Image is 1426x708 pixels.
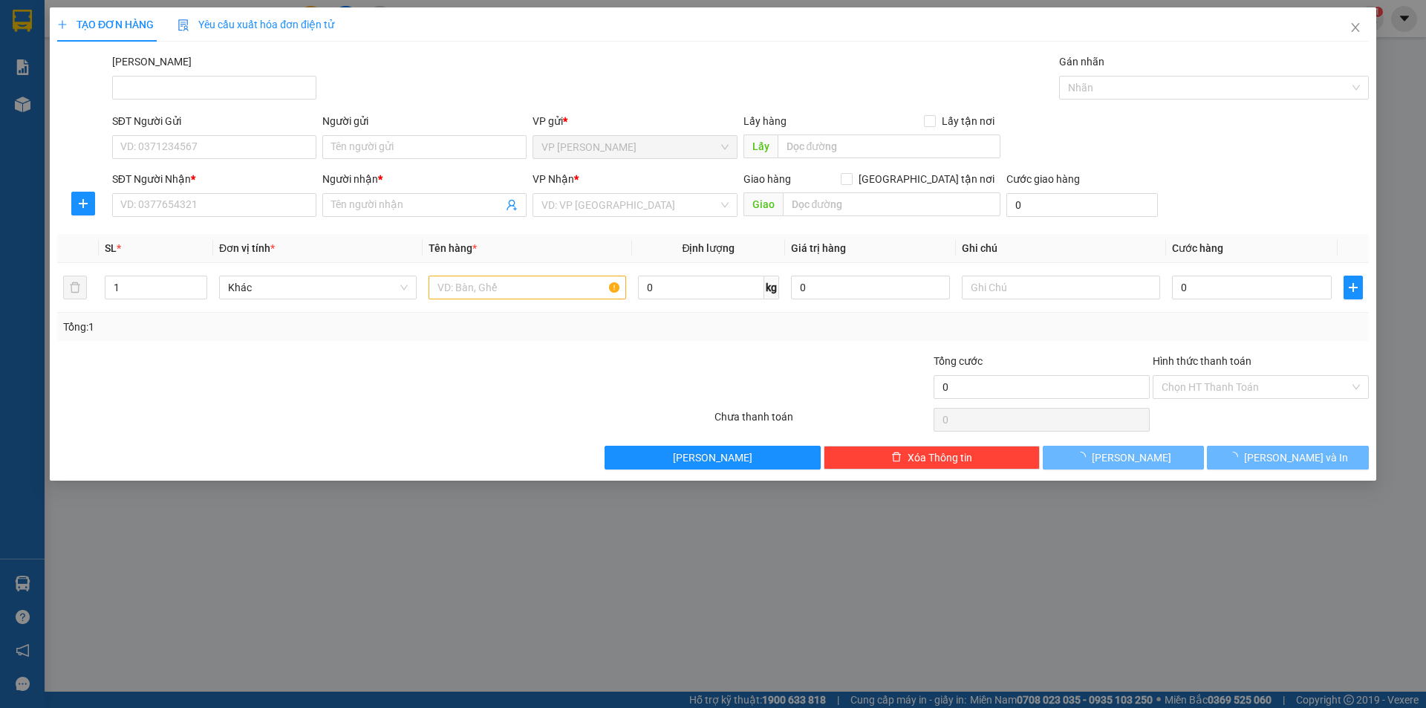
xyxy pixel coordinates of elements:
span: TẠO ĐƠN HÀNG [57,19,154,30]
button: [PERSON_NAME] [605,446,821,470]
label: Mã ĐH [112,56,192,68]
span: Khác [228,276,408,299]
button: plus [71,192,95,215]
button: plus [1344,276,1363,299]
span: plus [1344,282,1362,293]
span: loading [1076,452,1093,462]
span: [PERSON_NAME] [674,449,753,466]
span: close [1350,22,1361,33]
div: VP gửi [533,113,738,129]
div: Người nhận [322,171,527,187]
button: deleteXóa Thông tin [824,446,1041,470]
span: VP Phạm Ngũ Lão [542,136,729,158]
label: Hình thức thanh toán [1153,355,1251,367]
span: SL [105,242,117,254]
div: Tổng: 1 [63,319,550,335]
span: Tên hàng [429,242,477,254]
span: delete [891,452,902,464]
div: Người gửi [322,113,527,129]
span: Yêu cầu xuất hóa đơn điện tử [178,19,334,30]
input: Dọc đường [778,134,1000,158]
div: SĐT Người Gửi [112,113,316,129]
div: SĐT Người Nhận [112,171,316,187]
th: Ghi chú [957,234,1166,263]
span: plus [57,19,68,30]
span: Giá trị hàng [791,242,846,254]
button: [PERSON_NAME] và In [1208,446,1369,470]
span: Tổng cước [934,355,983,367]
span: Cước hàng [1172,242,1223,254]
span: VP Nhận [533,173,575,185]
input: Cước giao hàng [1006,193,1158,217]
span: kg [764,276,779,299]
label: Gán nhãn [1059,56,1104,68]
span: Giao [743,192,783,216]
span: Đơn vị tính [219,242,275,254]
span: [GEOGRAPHIC_DATA] tận nơi [853,171,1000,187]
img: icon [178,19,189,31]
input: Mã ĐH [112,76,316,100]
span: user-add [507,199,518,211]
span: Xóa Thông tin [908,449,972,466]
button: delete [63,276,87,299]
input: 0 [791,276,951,299]
input: Dọc đường [783,192,1000,216]
span: [PERSON_NAME] và In [1244,449,1348,466]
input: Ghi Chú [963,276,1160,299]
span: Lấy tận nơi [936,113,1000,129]
span: loading [1228,452,1244,462]
input: VD: Bàn, Ghế [429,276,626,299]
span: Định lượng [683,242,735,254]
span: Lấy hàng [743,115,787,127]
span: Giao hàng [743,173,791,185]
button: [PERSON_NAME] [1043,446,1204,470]
label: Cước giao hàng [1006,173,1080,185]
span: [PERSON_NAME] [1093,449,1172,466]
div: Chưa thanh toán [713,409,932,435]
span: plus [72,198,94,210]
button: Close [1335,7,1376,49]
span: Lấy [743,134,778,158]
